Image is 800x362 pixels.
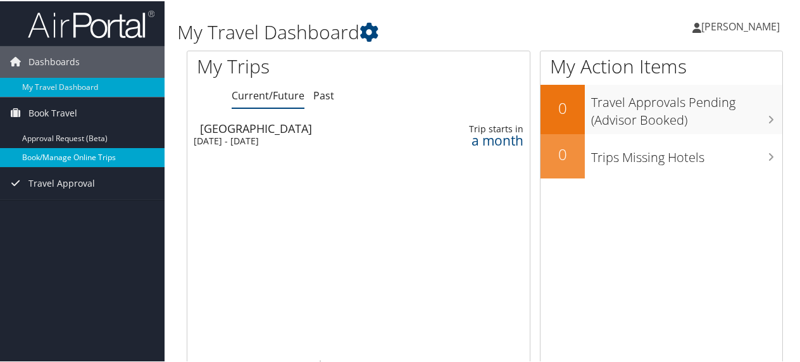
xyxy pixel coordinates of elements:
img: airportal-logo.png [28,8,154,38]
a: Current/Future [232,87,304,101]
div: [GEOGRAPHIC_DATA] [200,122,411,133]
h1: My Travel Dashboard [177,18,587,44]
span: Dashboards [28,45,80,77]
h2: 0 [541,96,585,118]
span: Travel Approval [28,166,95,198]
h3: Travel Approvals Pending (Advisor Booked) [591,86,782,128]
span: Book Travel [28,96,77,128]
div: [DATE] - [DATE] [194,134,405,146]
span: [PERSON_NAME] [701,18,780,32]
a: 0Trips Missing Hotels [541,133,782,177]
h2: 0 [541,142,585,164]
h1: My Action Items [541,52,782,78]
a: [PERSON_NAME] [692,6,792,44]
div: Trip starts in [451,122,524,134]
h1: My Trips [197,52,378,78]
a: 0Travel Approvals Pending (Advisor Booked) [541,84,782,132]
div: a month [451,134,524,145]
a: Past [313,87,334,101]
h3: Trips Missing Hotels [591,141,782,165]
